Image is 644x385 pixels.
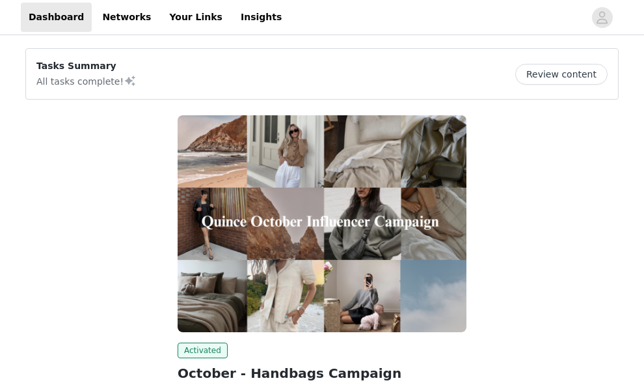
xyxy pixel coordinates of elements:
[515,64,608,85] button: Review content
[596,7,608,28] div: avatar
[36,59,137,73] p: Tasks Summary
[21,3,92,32] a: Dashboard
[161,3,230,32] a: Your Links
[178,115,466,332] img: Quince
[178,364,466,383] h2: October - Handbags Campaign
[233,3,289,32] a: Insights
[36,73,137,89] p: All tasks complete!
[94,3,159,32] a: Networks
[178,343,228,358] span: Activated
